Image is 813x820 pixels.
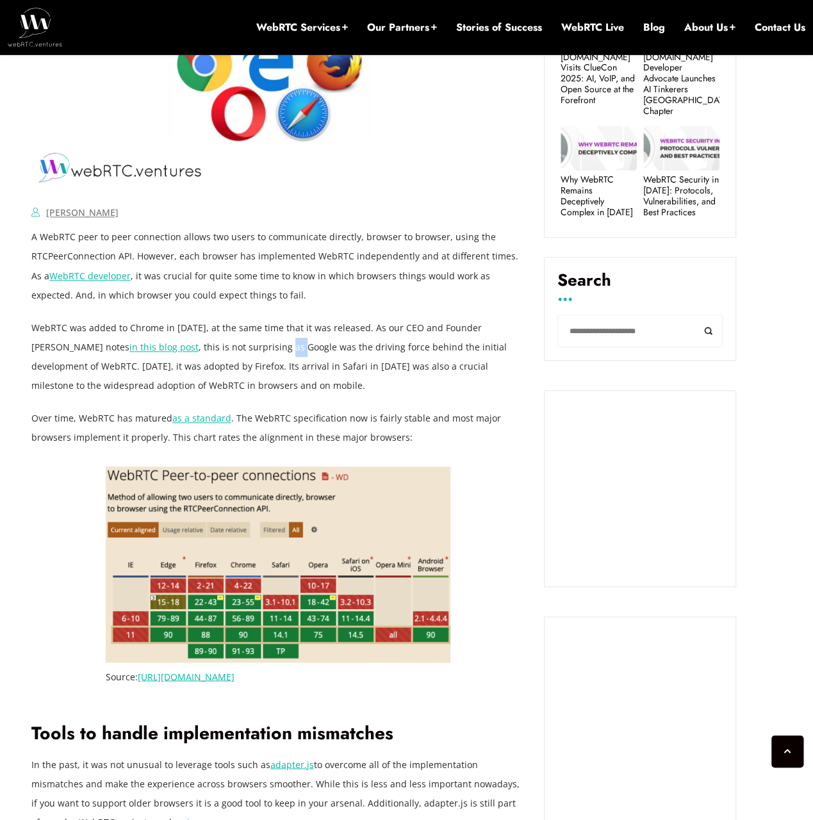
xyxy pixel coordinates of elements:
[49,270,131,282] a: WebRTC developer
[8,8,62,46] img: WebRTC.ventures
[561,20,624,35] a: WebRTC Live
[31,318,525,395] p: WebRTC was added to Chrome in [DATE], at the same time that it was released. As our CEO and Found...
[367,20,437,35] a: Our Partners
[129,341,199,353] a: in this blog post
[684,20,735,35] a: About Us
[557,630,723,807] iframe: Embedded CTA
[643,174,719,217] a: WebRTC Security in [DATE]: Protocols, Vulnerabilities, and Best Practices
[643,20,665,35] a: Blog
[270,758,314,770] a: adapter.js
[138,670,234,682] a: [URL][DOMAIN_NAME]
[557,404,723,574] iframe: Embedded CTA
[643,52,719,117] a: [DOMAIN_NAME] Developer Advocate Launches AI Tinkerers [GEOGRAPHIC_DATA] Chapter
[46,206,119,218] a: [PERSON_NAME]
[561,52,637,106] a: [DOMAIN_NAME] Visits ClueCon 2025: AI, VoIP, and Open Source at the Forefront
[694,315,723,347] button: Search
[557,270,723,300] label: Search
[31,409,525,447] p: Over time, WebRTC has matured . The WebRTC specification now is fairly stable and most major brow...
[106,466,450,662] img: WebRTC Browser Compatibility
[31,227,525,304] p: A WebRTC peer to peer connection allows two users to communicate directly, browser to browser, us...
[106,667,450,686] figcaption: Source:
[755,20,805,35] a: Contact Us
[256,20,348,35] a: WebRTC Services
[561,174,637,217] a: Why WebRTC Remains Deceptively Complex in [DATE]
[172,412,231,424] a: as a standard
[456,20,542,35] a: Stories of Success
[31,722,525,744] h2: Tools to handle implementation mismatches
